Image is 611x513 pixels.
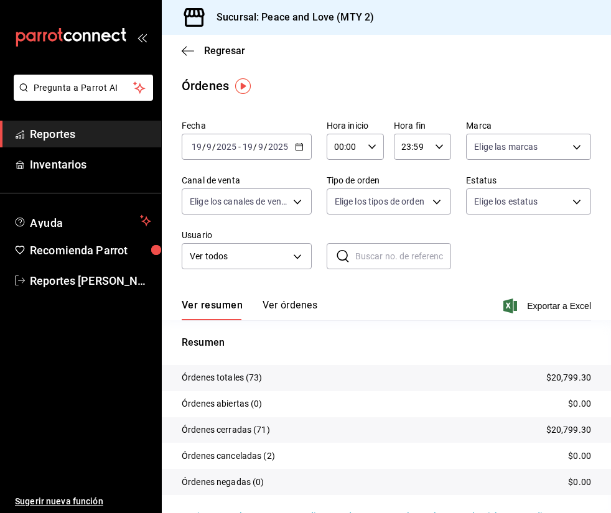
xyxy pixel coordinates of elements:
[546,371,591,384] p: $20,799.30
[466,176,591,185] label: Estatus
[30,242,151,259] span: Recomienda Parrot
[30,272,151,289] span: Reportes [PERSON_NAME]
[238,142,241,152] span: -
[568,476,591,489] p: $0.00
[30,126,151,142] span: Reportes
[182,423,270,437] p: Órdenes cerradas (71)
[182,121,312,130] label: Fecha
[335,195,424,208] span: Elige los tipos de orden
[182,299,317,320] div: navigation tabs
[182,397,263,410] p: Órdenes abiertas (0)
[14,75,153,101] button: Pregunta a Parrot AI
[202,142,206,152] span: /
[191,142,202,152] input: --
[182,450,275,463] p: Órdenes canceladas (2)
[182,76,229,95] div: Órdenes
[15,495,151,508] span: Sugerir nueva función
[190,195,289,208] span: Elige los canales de venta
[30,156,151,173] span: Inventarios
[182,231,312,239] label: Usuario
[182,335,591,350] p: Resumen
[568,397,591,410] p: $0.00
[182,476,264,489] p: Órdenes negadas (0)
[506,298,591,313] button: Exportar a Excel
[182,371,263,384] p: Órdenes totales (73)
[264,142,268,152] span: /
[212,142,216,152] span: /
[190,250,289,263] span: Ver todos
[182,299,243,320] button: Ver resumen
[253,142,257,152] span: /
[263,299,317,320] button: Ver órdenes
[268,142,289,152] input: ----
[327,121,384,130] label: Hora inicio
[204,45,245,57] span: Regresar
[355,244,452,269] input: Buscar no. de referencia
[137,32,147,42] button: open_drawer_menu
[182,176,312,185] label: Canal de venta
[9,90,153,103] a: Pregunta a Parrot AI
[206,142,212,152] input: --
[216,142,237,152] input: ----
[34,81,134,95] span: Pregunta a Parrot AI
[242,142,253,152] input: --
[327,176,452,185] label: Tipo de orden
[474,141,538,153] span: Elige las marcas
[258,142,264,152] input: --
[474,195,538,208] span: Elige los estatus
[568,450,591,463] p: $0.00
[207,10,374,25] h3: Sucursal: Peace and Love (MTY 2)
[30,213,135,228] span: Ayuda
[235,78,251,94] img: Tooltip marker
[546,423,591,437] p: $20,799.30
[182,45,245,57] button: Regresar
[466,121,591,130] label: Marca
[394,121,451,130] label: Hora fin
